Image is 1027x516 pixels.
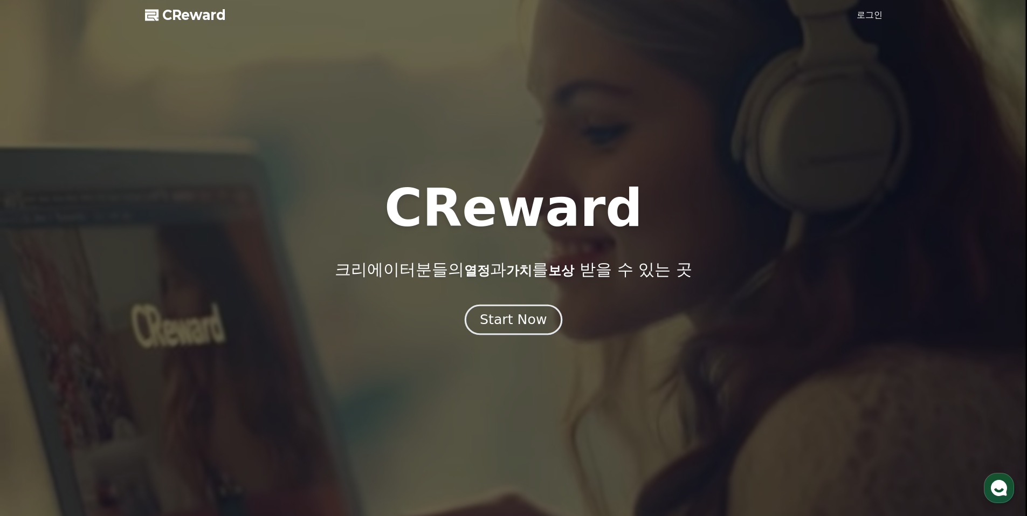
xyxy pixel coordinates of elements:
span: 보상 [548,263,574,278]
a: 대화 [71,342,139,369]
span: CReward [162,6,226,24]
span: 설정 [167,358,180,367]
a: 설정 [139,342,207,369]
a: Start Now [467,316,560,326]
span: 홈 [34,358,40,367]
a: 로그인 [857,9,883,22]
span: 열정 [464,263,490,278]
p: 크리에이터분들의 과 를 받을 수 있는 곳 [335,260,692,279]
button: Start Now [465,304,562,335]
div: Start Now [480,311,547,329]
a: 홈 [3,342,71,369]
a: CReward [145,6,226,24]
h1: CReward [384,182,643,234]
span: 가치 [506,263,532,278]
span: 대화 [99,359,112,367]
